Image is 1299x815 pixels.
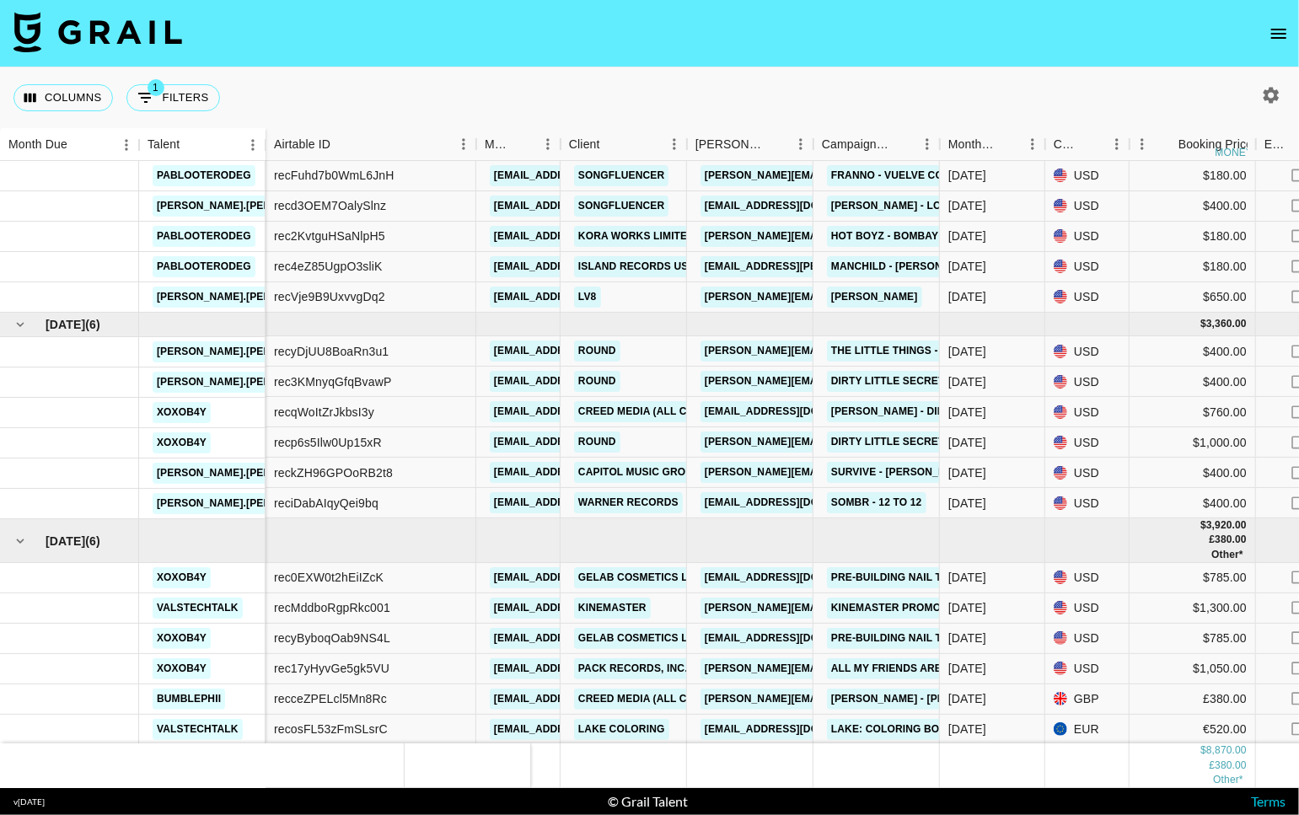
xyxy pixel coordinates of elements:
[153,658,211,679] a: xoxob4y
[1206,744,1247,759] div: 8,870.00
[827,196,1023,217] a: [PERSON_NAME] - Look After You
[948,660,986,677] div: Aug '25
[8,529,32,553] button: hide children
[1045,715,1130,745] div: EUR
[1130,191,1256,222] div: $400.00
[1130,252,1256,282] div: $180.00
[569,128,600,161] div: Client
[1130,222,1256,252] div: $180.00
[662,131,687,157] button: Menu
[490,196,679,217] a: [EMAIL_ADDRESS][DOMAIN_NAME]
[148,128,180,161] div: Talent
[574,401,749,422] a: Creed Media (All Campaigns)
[1045,128,1130,161] div: Currency
[1200,317,1206,331] div: $
[700,287,975,308] a: [PERSON_NAME][EMAIL_ADDRESS][DOMAIN_NAME]
[274,228,385,244] div: rec2KvtguHSaNlpH5
[274,128,330,161] div: Airtable ID
[1045,252,1130,282] div: USD
[1155,132,1178,156] button: Sort
[1045,191,1130,222] div: USD
[948,404,986,421] div: Jul '25
[46,533,85,550] span: [DATE]
[330,132,354,156] button: Sort
[490,287,679,308] a: [EMAIL_ADDRESS][DOMAIN_NAME]
[274,288,385,305] div: recVje9B9UxvvgDq2
[490,658,679,679] a: [EMAIL_ADDRESS][DOMAIN_NAME]
[695,128,765,161] div: [PERSON_NAME]
[1200,518,1206,533] div: $
[574,567,706,588] a: Gelab Cosmetics LLC
[940,128,1045,161] div: Month Due
[1130,336,1256,367] div: $400.00
[85,316,100,333] span: ( 6 )
[827,340,1032,362] a: The Little Things - [PERSON_NAME]
[915,131,940,157] button: Menu
[948,373,986,390] div: Jul '25
[512,132,535,156] button: Sort
[574,371,620,392] a: Round
[700,371,975,392] a: [PERSON_NAME][EMAIL_ADDRESS][DOMAIN_NAME]
[827,287,922,308] a: [PERSON_NAME]
[153,567,211,588] a: xoxob4y
[700,598,1062,619] a: [PERSON_NAME][EMAIL_ADDRESS][PERSON_NAME][DOMAIN_NAME]
[574,340,620,362] a: Round
[490,165,679,186] a: [EMAIL_ADDRESS][DOMAIN_NAME]
[153,402,211,423] a: xoxob4y
[535,131,561,157] button: Menu
[153,598,243,619] a: valstechtalk
[490,492,679,513] a: [EMAIL_ADDRESS][DOMAIN_NAME]
[948,128,996,161] div: Month Due
[153,165,255,186] a: pablooterodeg
[153,341,337,362] a: [PERSON_NAME].[PERSON_NAME]
[476,128,561,161] div: Manager
[827,598,945,619] a: Kinemaster Promo
[274,464,393,481] div: reckZH96GPOoRB2t8
[1130,131,1155,157] button: Menu
[948,599,986,616] div: Aug '25
[153,719,243,740] a: valstechtalk
[827,432,1110,453] a: dirty little secret - all the American rejects
[948,721,986,737] div: Aug '25
[827,719,1028,740] a: Lake: Coloring Book for Adults
[153,372,337,393] a: [PERSON_NAME].[PERSON_NAME]
[1130,488,1256,518] div: $400.00
[948,228,986,244] div: Jun '25
[1054,128,1081,161] div: Currency
[148,79,164,96] span: 1
[1045,282,1130,313] div: USD
[274,660,389,677] div: rec17yHyvGe5gk5VU
[948,258,986,275] div: Jun '25
[153,287,337,308] a: [PERSON_NAME].[PERSON_NAME]
[687,128,813,161] div: Booker
[1045,488,1130,518] div: USD
[490,401,679,422] a: [EMAIL_ADDRESS][DOMAIN_NAME]
[8,313,32,336] button: hide children
[1130,427,1256,458] div: $1,000.00
[274,690,387,707] div: recceZPELcl5Mn8Rc
[8,128,67,161] div: Month Due
[1262,17,1296,51] button: open drawer
[46,316,85,333] span: [DATE]
[85,533,100,550] span: ( 6 )
[1045,427,1130,458] div: USD
[1130,593,1256,624] div: $1,300.00
[827,462,976,483] a: Survive - [PERSON_NAME]
[274,630,390,646] div: recyByboqOab9NS4L
[114,132,139,158] button: Menu
[490,628,679,649] a: [EMAIL_ADDRESS][DOMAIN_NAME]
[153,493,337,514] a: [PERSON_NAME].[PERSON_NAME]
[1130,282,1256,313] div: $650.00
[490,371,679,392] a: [EMAIL_ADDRESS][DOMAIN_NAME]
[1045,367,1130,397] div: USD
[153,463,337,484] a: [PERSON_NAME].[PERSON_NAME]
[1215,533,1247,547] div: 380.00
[948,434,986,451] div: Jul '25
[126,84,220,111] button: Show filters
[490,340,679,362] a: [EMAIL_ADDRESS][DOMAIN_NAME]
[700,462,975,483] a: [PERSON_NAME][EMAIL_ADDRESS][DOMAIN_NAME]
[574,462,704,483] a: Capitol Music Group
[485,128,512,161] div: Manager
[1130,367,1256,397] div: $400.00
[1206,317,1247,331] div: 3,360.00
